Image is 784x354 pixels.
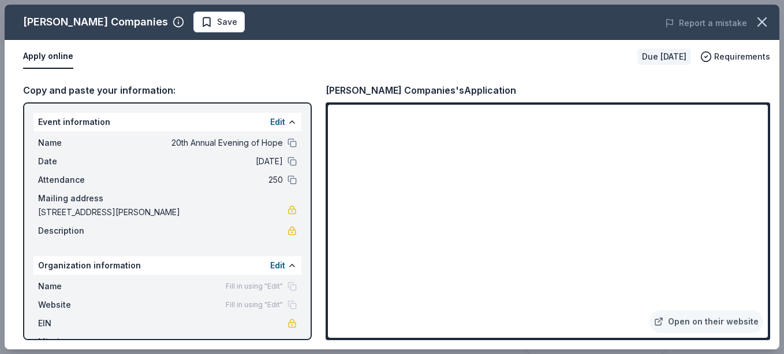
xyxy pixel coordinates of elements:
button: Report a mistake [665,16,747,30]
span: Save [217,15,237,29]
button: Edit [270,115,285,129]
div: Organization information [33,256,301,275]
span: Fill in using "Edit" [226,282,283,291]
div: [PERSON_NAME] Companies [23,13,168,31]
span: Fill in using "Edit" [226,300,283,309]
span: Description [38,224,115,238]
div: Mailing address [38,191,297,205]
button: Edit [270,259,285,272]
div: [PERSON_NAME] Companies's Application [326,83,516,98]
button: Save [193,12,245,32]
span: EIN [38,316,115,330]
span: Name [38,279,115,293]
span: 20th Annual Evening of Hope [115,136,283,150]
div: Event information [33,113,301,131]
span: Website [38,298,115,312]
span: [DATE] [115,154,283,168]
span: Requirements [714,50,770,64]
div: Due [DATE] [637,49,691,65]
span: Attendance [38,173,115,187]
button: Requirements [700,50,770,64]
button: Apply online [23,45,73,69]
span: [STREET_ADDRESS][PERSON_NAME] [38,205,288,219]
div: Copy and paste your information: [23,83,312,98]
span: Date [38,154,115,168]
a: Open on their website [649,310,763,333]
span: 250 [115,173,283,187]
span: Name [38,136,115,150]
